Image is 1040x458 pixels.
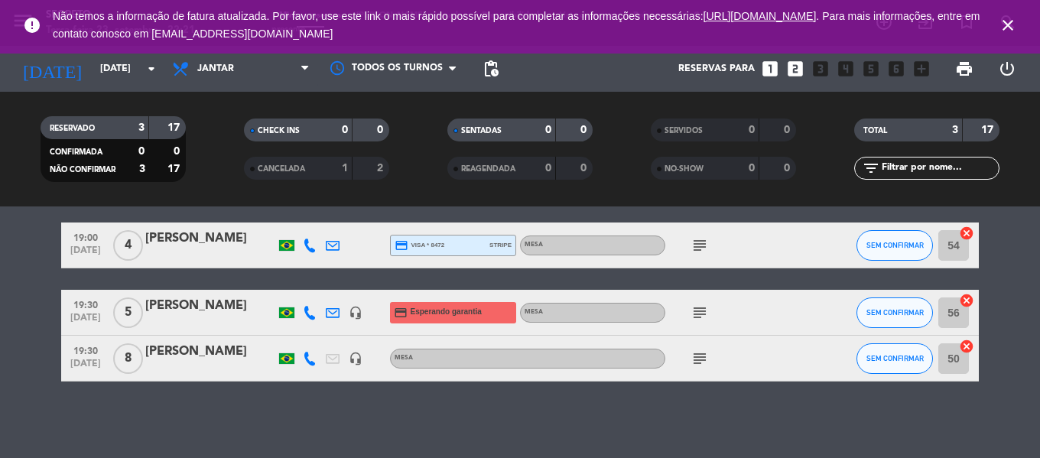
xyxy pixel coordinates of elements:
[955,60,973,78] span: print
[665,165,704,173] span: NO-SHOW
[489,240,512,250] span: stripe
[678,63,755,74] span: Reservas para
[856,343,933,374] button: SEM CONFIRMAR
[113,297,143,328] span: 5
[53,10,980,40] span: Não temos a informação de fatura atualizada. Por favor, use este link o mais rápido possível para...
[525,309,543,315] span: Mesa
[145,342,275,362] div: [PERSON_NAME]
[665,127,703,135] span: SERVIDOS
[349,306,362,320] i: headset_mic
[811,59,830,79] i: looks_3
[139,164,145,174] strong: 3
[174,146,183,157] strong: 0
[395,355,413,361] span: Mesa
[785,59,805,79] i: looks_two
[545,163,551,174] strong: 0
[67,245,105,263] span: [DATE]
[861,59,881,79] i: looks_5
[866,241,924,249] span: SEM CONFIRMAR
[912,59,931,79] i: add_box
[784,125,793,135] strong: 0
[749,125,755,135] strong: 0
[67,341,105,359] span: 19:30
[138,122,145,133] strong: 3
[411,306,482,318] span: Esperando garantia
[691,236,709,255] i: subject
[11,52,93,86] i: [DATE]
[197,63,234,74] span: Jantar
[952,125,958,135] strong: 3
[863,127,887,135] span: TOTAL
[113,343,143,374] span: 8
[53,10,980,40] a: . Para mais informações, entre em contato conosco em [EMAIL_ADDRESS][DOMAIN_NAME]
[342,163,348,174] strong: 1
[461,127,502,135] span: SENTADAS
[886,59,906,79] i: looks_6
[525,242,543,248] span: Mesa
[866,308,924,317] span: SEM CONFIRMAR
[50,166,115,174] span: NÃO CONFIRMAR
[856,297,933,328] button: SEM CONFIRMAR
[749,163,755,174] strong: 0
[67,295,105,313] span: 19:30
[862,159,880,177] i: filter_list
[145,296,275,316] div: [PERSON_NAME]
[999,16,1017,34] i: close
[167,122,183,133] strong: 17
[461,165,515,173] span: REAGENDADA
[258,127,300,135] span: CHECK INS
[998,60,1016,78] i: power_settings_new
[394,306,408,320] i: credit_card
[580,163,590,174] strong: 0
[342,125,348,135] strong: 0
[856,230,933,261] button: SEM CONFIRMAR
[580,125,590,135] strong: 0
[349,352,362,365] i: headset_mic
[880,160,999,177] input: Filtrar por nome...
[981,125,996,135] strong: 17
[142,60,161,78] i: arrow_drop_down
[784,163,793,174] strong: 0
[167,164,183,174] strong: 17
[23,16,41,34] i: error
[704,10,817,22] a: [URL][DOMAIN_NAME]
[67,228,105,245] span: 19:00
[258,165,305,173] span: CANCELADA
[482,60,500,78] span: pending_actions
[377,125,386,135] strong: 0
[959,226,974,241] i: cancel
[67,359,105,376] span: [DATE]
[959,293,974,308] i: cancel
[836,59,856,79] i: looks_4
[50,125,95,132] span: RESERVADO
[545,125,551,135] strong: 0
[691,304,709,322] i: subject
[395,239,444,252] span: visa * 8472
[113,230,143,261] span: 4
[866,354,924,362] span: SEM CONFIRMAR
[145,229,275,248] div: [PERSON_NAME]
[691,349,709,368] i: subject
[377,163,386,174] strong: 2
[67,313,105,330] span: [DATE]
[395,239,408,252] i: credit_card
[138,146,145,157] strong: 0
[760,59,780,79] i: looks_one
[959,339,974,354] i: cancel
[50,148,102,156] span: CONFIRMADA
[986,46,1029,92] div: LOG OUT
